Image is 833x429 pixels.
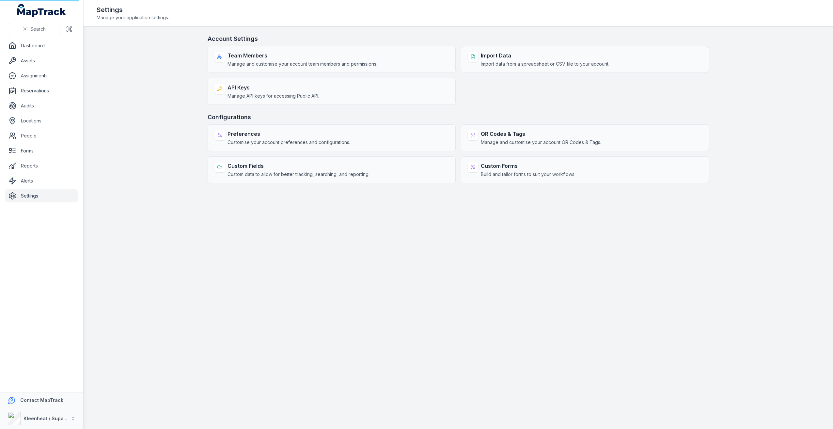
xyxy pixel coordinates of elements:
[481,171,575,178] span: Build and tailor forms to suit your workflows.
[228,139,350,146] span: Customise your account preferences and configurations.
[228,171,369,178] span: Custom data to allow for better tracking, searching, and reporting.
[5,84,78,97] a: Reservations
[208,156,456,183] a: Custom FieldsCustom data to allow for better tracking, searching, and reporting.
[5,174,78,187] a: Alerts
[8,23,60,35] button: Search
[97,5,169,14] h2: Settings
[228,93,319,99] span: Manage API keys for accessing Public API.
[20,397,63,403] strong: Contact MapTrack
[5,69,78,82] a: Assignments
[97,14,169,21] span: Manage your application settings.
[208,113,709,122] h3: Configurations
[5,54,78,67] a: Assets
[208,34,709,43] h3: Account Settings
[30,26,46,32] span: Search
[481,52,609,59] strong: Import Data
[461,46,709,73] a: Import DataImport data from a spreadsheet or CSV file to your account.
[5,129,78,142] a: People
[481,162,575,170] strong: Custom Forms
[5,159,78,172] a: Reports
[208,124,456,151] a: PreferencesCustomise your account preferences and configurations.
[228,130,350,138] strong: Preferences
[5,189,78,202] a: Settings
[461,124,709,151] a: QR Codes & TagsManage and customise your account QR Codes & Tags.
[228,84,319,91] strong: API Keys
[5,39,78,52] a: Dashboard
[208,46,456,73] a: Team MembersManage and customise your account team members and permissions.
[481,130,601,138] strong: QR Codes & Tags
[228,61,377,67] span: Manage and customise your account team members and permissions.
[17,4,66,17] a: MapTrack
[481,139,601,146] span: Manage and customise your account QR Codes & Tags.
[481,61,609,67] span: Import data from a spreadsheet or CSV file to your account.
[5,144,78,157] a: Forms
[5,99,78,112] a: Audits
[208,78,456,105] a: API KeysManage API keys for accessing Public API.
[24,416,72,421] strong: Kleenheat / Supagas
[228,162,369,170] strong: Custom Fields
[228,52,377,59] strong: Team Members
[5,114,78,127] a: Locations
[461,156,709,183] a: Custom FormsBuild and tailor forms to suit your workflows.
